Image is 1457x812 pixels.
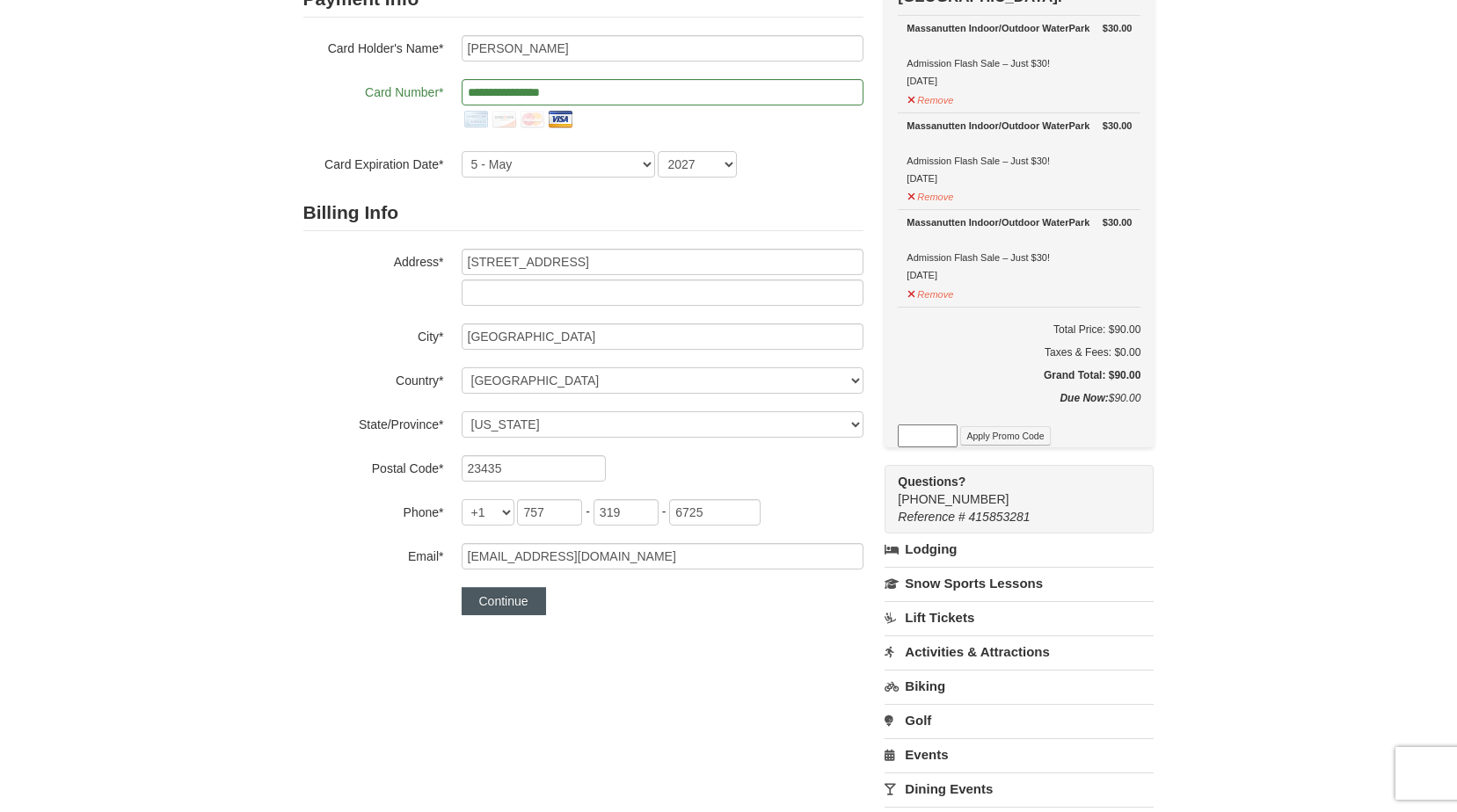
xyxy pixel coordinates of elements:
[462,587,546,615] button: Continue
[303,367,444,389] label: Country*
[1103,19,1133,37] strong: $30.00
[907,214,1132,284] div: Admission Flash Sale – Just $30! [DATE]
[898,510,965,524] span: Reference #
[907,281,954,303] button: Remove
[898,473,1122,506] span: [PHONE_NUMBER]
[898,475,965,489] strong: Questions?
[907,19,1132,37] div: Massanutten Indoor/Outdoor WaterPark
[1060,392,1108,404] strong: Due Now:
[303,323,444,345] label: City*
[546,105,574,134] img: visa.png
[898,321,1140,338] h6: Total Price: $90.00
[907,19,1132,90] div: Admission Flash Sale – Just $30! [DATE]
[885,704,1154,736] a: Golf
[960,426,1050,446] button: Apply Promo Code
[907,117,1132,187] div: Admission Flash Sale – Just $30! [DATE]
[898,389,1140,424] div: $90.00
[885,738,1154,771] a: Events
[462,323,863,350] input: City
[885,567,1154,599] a: Snow Sports Lessons
[462,35,863,62] input: Card Holder Name
[907,87,954,109] button: Remove
[303,455,444,477] label: Postal Code*
[303,79,444,101] label: Card Number*
[586,504,590,518] span: -
[898,366,1140,384] h5: Grand Total: $90.00
[907,117,1132,134] div: Massanutten Indoor/Outdoor WaterPark
[462,249,863,275] input: Billing Info
[1103,117,1133,134] strong: $30.00
[462,543,863,569] input: Email
[885,670,1154,702] a: Biking
[462,455,606,482] input: Postal Code
[303,35,444,57] label: Card Holder's Name*
[662,504,667,518] span: -
[490,105,518,134] img: discover.png
[1103,214,1133,231] strong: $30.00
[885,635,1154,668] a: Activities & Attractions
[669,499,761,526] input: xxxx
[303,249,444,271] label: Address*
[303,543,444,565] label: Email*
[885,772,1154,805] a: Dining Events
[303,499,444,521] label: Phone*
[303,151,444,173] label: Card Expiration Date*
[907,184,954,206] button: Remove
[969,510,1031,524] span: 415853281
[303,411,444,433] label: State/Province*
[303,195,863,231] h2: Billing Info
[898,344,1140,361] div: Taxes & Fees: $0.00
[907,214,1132,231] div: Massanutten Indoor/Outdoor WaterPark
[594,499,659,526] input: xxx
[462,105,490,134] img: amex.png
[885,601,1154,634] a: Lift Tickets
[885,533,1154,565] a: Lodging
[517,499,582,526] input: xxx
[518,105,546,134] img: mastercard.png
